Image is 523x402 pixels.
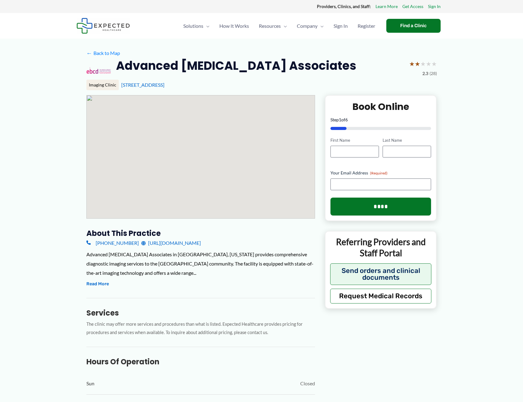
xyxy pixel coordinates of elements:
[317,4,371,9] strong: Providers, Clinics, and Staff:
[329,15,353,37] a: Sign In
[422,69,428,77] span: 2.3
[430,69,437,77] span: (28)
[254,15,292,37] a: ResourcesMenu Toggle
[300,379,315,388] span: Closed
[183,15,203,37] span: Solutions
[330,118,431,122] p: Step of
[203,15,210,37] span: Menu Toggle
[376,2,398,10] a: Learn More
[409,58,415,69] span: ★
[353,15,380,37] a: Register
[86,320,315,337] p: The clinic may offer more services and procedures than what is listed. Expected Healthcare provid...
[86,379,94,388] span: Sun
[86,48,120,58] a: ←Back to Map
[178,15,380,37] nav: Primary Site Navigation
[141,238,201,248] a: [URL][DOMAIN_NAME]
[259,15,281,37] span: Resources
[86,238,139,248] a: [PHONE_NUMBER]
[334,15,348,37] span: Sign In
[292,15,329,37] a: CompanyMenu Toggle
[86,250,315,277] div: Advanced [MEDICAL_DATA] Associates in [GEOGRAPHIC_DATA], [US_STATE] provides comprehensive diagno...
[345,117,348,122] span: 6
[420,58,426,69] span: ★
[330,289,432,304] button: Request Medical Records
[86,80,119,90] div: Imaging Clinic
[219,15,249,37] span: How It Works
[358,15,375,37] span: Register
[178,15,214,37] a: SolutionsMenu Toggle
[428,2,441,10] a: Sign In
[77,18,130,34] img: Expected Healthcare Logo - side, dark font, small
[86,50,92,56] span: ←
[121,82,164,88] a: [STREET_ADDRESS]
[297,15,318,37] span: Company
[214,15,254,37] a: How It Works
[383,137,431,143] label: Last Name
[116,58,356,73] h2: Advanced [MEDICAL_DATA] Associates
[330,236,432,259] p: Referring Providers and Staff Portal
[318,15,324,37] span: Menu Toggle
[86,228,315,238] h3: About this practice
[415,58,420,69] span: ★
[339,117,341,122] span: 1
[86,280,109,288] button: Read More
[386,19,441,33] a: Find a Clinic
[330,101,431,113] h2: Book Online
[426,58,431,69] span: ★
[330,137,379,143] label: First Name
[402,2,423,10] a: Get Access
[370,171,388,175] span: (Required)
[86,308,315,318] h3: Services
[431,58,437,69] span: ★
[330,263,432,285] button: Send orders and clinical documents
[86,357,315,366] h3: Hours of Operation
[330,170,431,176] label: Your Email Address
[281,15,287,37] span: Menu Toggle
